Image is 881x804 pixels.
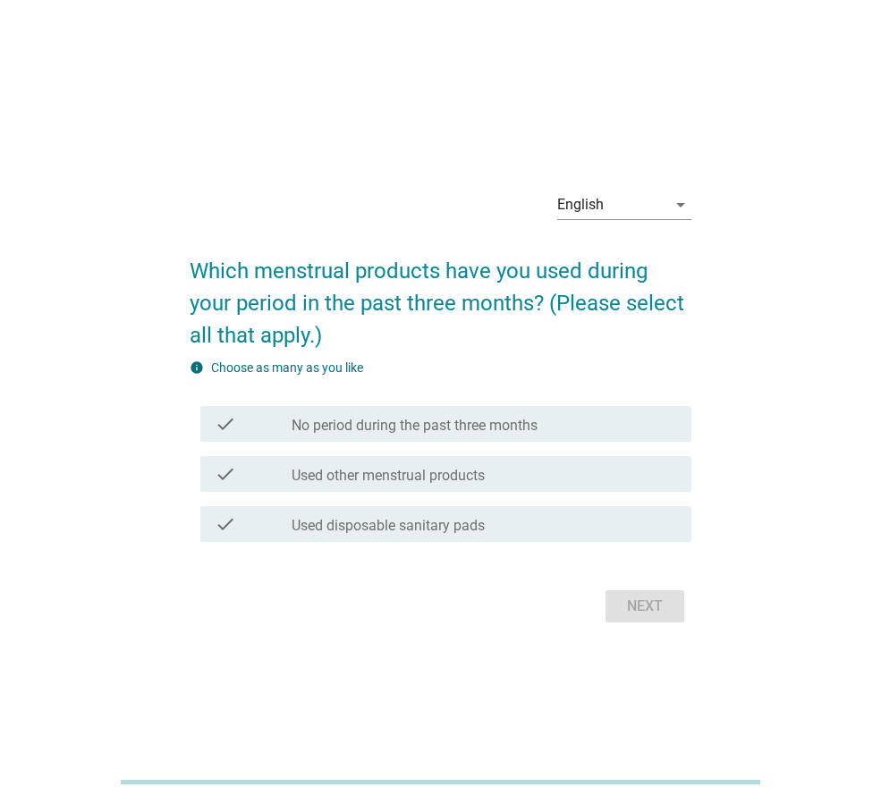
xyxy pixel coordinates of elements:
[190,237,691,351] h2: Which menstrual products have you used during your period in the past three months? (Please selec...
[557,197,604,213] div: English
[211,360,363,375] label: Choose as many as you like
[215,513,236,535] i: check
[292,467,485,485] label: Used other menstrual products
[292,417,538,435] label: No period during the past three months
[215,463,236,485] i: check
[670,194,691,216] i: arrow_drop_down
[190,360,204,375] i: info
[292,517,485,535] label: Used disposable sanitary pads
[215,413,236,435] i: check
